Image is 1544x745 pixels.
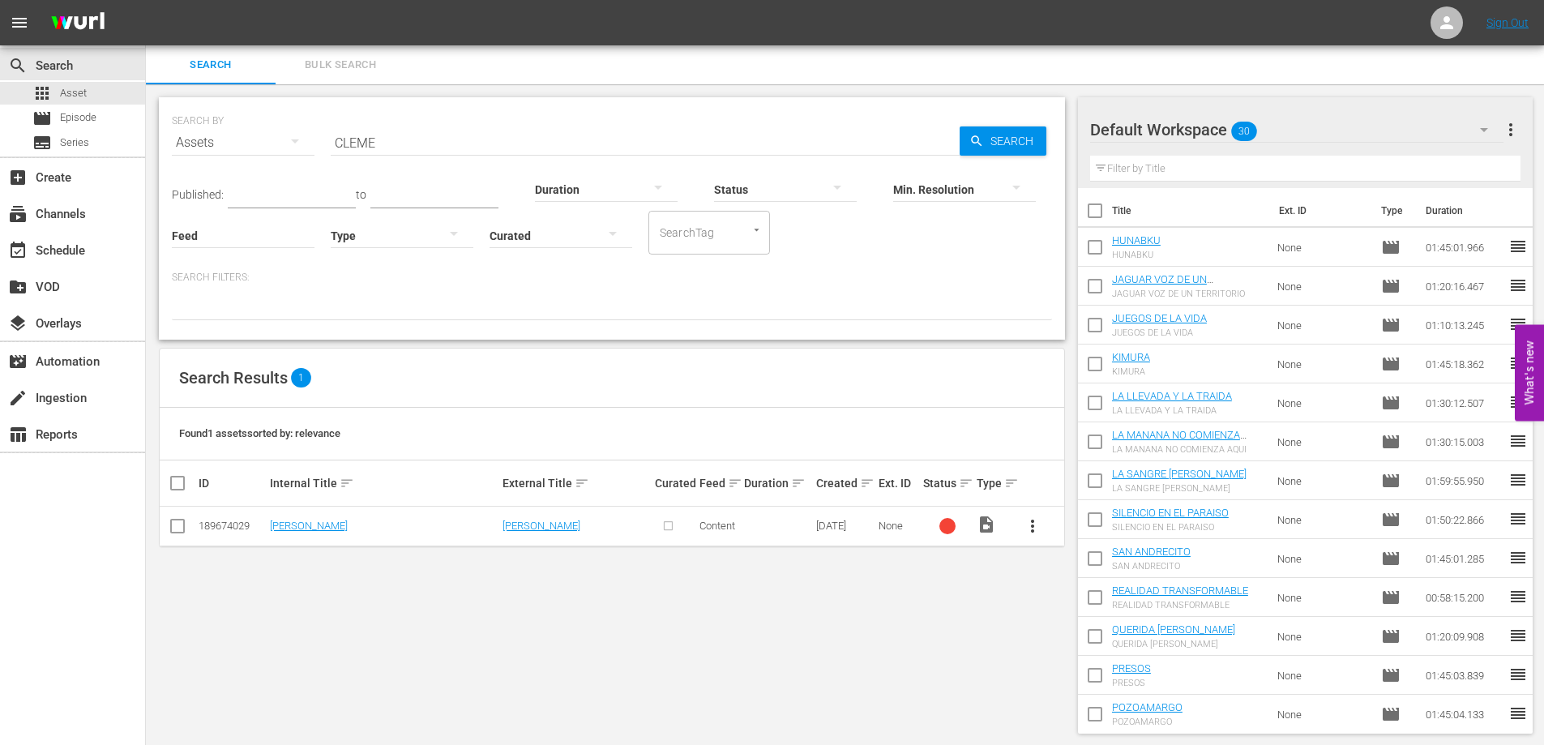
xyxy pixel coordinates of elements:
[1271,578,1375,617] td: None
[860,476,875,490] span: sort
[959,476,973,490] span: sort
[1419,306,1508,345] td: 01:10:13.245
[575,476,589,490] span: sort
[1112,600,1248,610] div: REALIDAD TRANSFORMABLE
[791,476,806,490] span: sort
[1508,704,1528,723] span: reorder
[1419,228,1508,267] td: 01:45:01.966
[1023,516,1042,536] span: more_vert
[1381,238,1401,257] span: Episode
[1508,665,1528,684] span: reorder
[1381,393,1401,413] span: Episode
[10,13,29,32] span: menu
[8,425,28,444] span: Reports
[1112,273,1213,298] a: JAGUAR VOZ DE UN TERRITORIO
[1416,188,1513,233] th: Duration
[1508,470,1528,490] span: reorder
[816,520,874,532] div: [DATE]
[1112,328,1207,338] div: JUEGOS DE LA VIDA
[8,56,28,75] span: Search
[1508,431,1528,451] span: reorder
[1112,662,1151,674] a: PRESOS
[1112,717,1183,727] div: POZOAMARGO
[1112,390,1232,402] a: LA LLEVADA Y LA TRAIDA
[1508,392,1528,412] span: reorder
[1419,539,1508,578] td: 01:45:01.285
[1508,626,1528,645] span: reorder
[1508,548,1528,567] span: reorder
[1112,639,1235,649] div: QUERIDA [PERSON_NAME]
[655,477,695,490] div: Curated
[977,473,1007,493] div: Type
[1271,500,1375,539] td: None
[1419,267,1508,306] td: 01:20:16.467
[1271,539,1375,578] td: None
[8,168,28,187] span: Create
[8,204,28,224] span: Channels
[8,277,28,297] span: VOD
[1013,507,1052,546] button: more_vert
[1269,188,1372,233] th: Ext. ID
[503,473,650,493] div: External Title
[1508,509,1528,529] span: reorder
[1112,546,1191,558] a: SAN ANDRECITO
[1112,623,1235,636] a: QUERIDA [PERSON_NAME]
[1419,656,1508,695] td: 01:45:03.839
[1381,666,1401,685] span: Episode
[1381,471,1401,490] span: Episode
[1381,276,1401,296] span: Episode
[8,314,28,333] span: Overlays
[1508,315,1528,334] span: reorder
[1112,289,1265,299] div: JAGUAR VOZ DE UN TERRITORIO
[744,473,810,493] div: Duration
[356,188,366,201] span: to
[1112,584,1248,597] a: REALIDAD TRANSFORMABLE
[1271,617,1375,656] td: None
[1381,354,1401,374] span: Episode
[1381,704,1401,724] span: Episode
[1381,510,1401,529] span: Episode
[340,476,354,490] span: sort
[1419,345,1508,383] td: 01:45:18.362
[1271,228,1375,267] td: None
[60,135,89,151] span: Series
[1508,276,1528,295] span: reorder
[1231,114,1257,148] span: 30
[1271,656,1375,695] td: None
[1271,695,1375,734] td: None
[1486,16,1529,29] a: Sign Out
[816,473,874,493] div: Created
[8,388,28,408] span: Ingestion
[1090,107,1503,152] div: Default Workspace
[1004,476,1019,490] span: sort
[1419,695,1508,734] td: 01:45:04.133
[1112,483,1247,494] div: LA SANGRE [PERSON_NAME]
[1501,120,1520,139] span: more_vert
[1515,324,1544,421] button: Open Feedback Widget
[1371,188,1416,233] th: Type
[923,473,972,493] div: Status
[1112,234,1161,246] a: HUNABKU
[1381,627,1401,646] span: Episode
[60,85,87,101] span: Asset
[1419,383,1508,422] td: 01:30:12.507
[1112,312,1207,324] a: JUEGOS DE LA VIDA
[1112,405,1232,416] div: LA LLEVADA Y LA TRAIDA
[1112,444,1265,455] div: LA MANANA NO COMIENZA AQUI
[503,520,580,532] a: [PERSON_NAME]
[1112,678,1151,688] div: PRESOS
[1381,315,1401,335] span: Episode
[879,520,918,532] div: None
[172,188,224,201] span: Published:
[1271,345,1375,383] td: None
[1112,429,1247,453] a: LA MANANA NO COMIENZA AQUI
[8,352,28,371] span: Automation
[1271,267,1375,306] td: None
[879,477,918,490] div: Ext. ID
[270,473,498,493] div: Internal Title
[1271,461,1375,500] td: None
[728,476,742,490] span: sort
[1112,522,1229,533] div: SILENCIO EN EL PARAISO
[749,222,764,238] button: Open
[1419,461,1508,500] td: 01:59:55.950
